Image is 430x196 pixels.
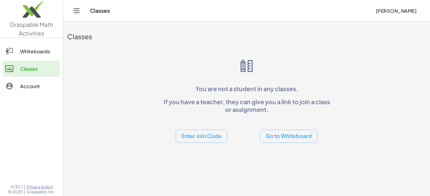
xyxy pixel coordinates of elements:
[176,130,227,143] button: Enter Join Code
[24,184,25,190] span: |
[3,78,60,94] a: Account
[20,65,57,73] div: Classes
[161,85,333,92] p: You are not a student in any classes.
[3,61,60,77] a: Classes
[27,184,55,190] a: Privacy policy
[20,82,57,90] div: Account
[20,47,57,55] div: Whiteboards
[260,130,317,143] button: Go to Whiteboard
[67,32,426,41] div: Classes
[10,21,53,37] span: Graspable Math Activities
[370,5,422,17] button: [PERSON_NAME]
[3,43,60,59] a: Whiteboards
[376,8,417,14] span: [PERSON_NAME]
[161,98,333,114] p: If you have a teacher, they can give you a link to join a class or assignment.
[8,189,23,195] span: © 2025
[27,189,55,195] span: Graspable, Inc.
[24,189,25,195] span: |
[71,5,82,16] button: Toggle navigation
[10,184,23,190] span: v1.30.1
